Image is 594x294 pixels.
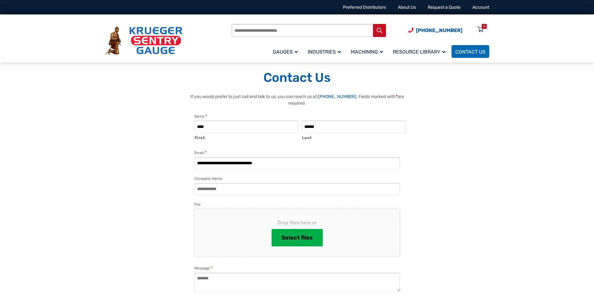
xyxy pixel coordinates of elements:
label: Company Name [194,175,222,182]
label: File [194,201,200,208]
span: [PHONE_NUMBER] [416,27,462,33]
label: First [195,133,299,141]
a: Gauges [269,44,304,59]
label: Last [302,133,406,141]
a: [PHONE_NUMBER] [318,94,356,99]
a: Account [472,5,489,10]
p: If you would prefer to just call and talk to us, you can reach us at: . Fields marked with are re... [188,93,406,106]
label: Message [194,265,213,271]
h1: Contact Us [105,70,489,86]
span: Industries [308,49,341,55]
a: Resource Library [389,44,452,59]
img: Krueger Sentry Gauge [105,26,182,55]
a: About Us [398,5,416,10]
span: Machining [351,49,383,55]
a: Contact Us [452,45,489,58]
label: Email [194,150,207,156]
span: Drop files here or [205,219,390,226]
a: Phone Number (920) 434-8860 [408,26,462,34]
span: Resource Library [393,49,445,55]
a: Preferred Distributors [343,5,386,10]
a: Industries [304,44,347,59]
a: Machining [347,44,389,59]
legend: Name [194,113,207,119]
div: 0 [483,24,485,29]
span: Contact Us [455,49,485,55]
button: select files, file [272,229,323,246]
a: Request a Quote [428,5,461,10]
span: Gauges [273,49,298,55]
